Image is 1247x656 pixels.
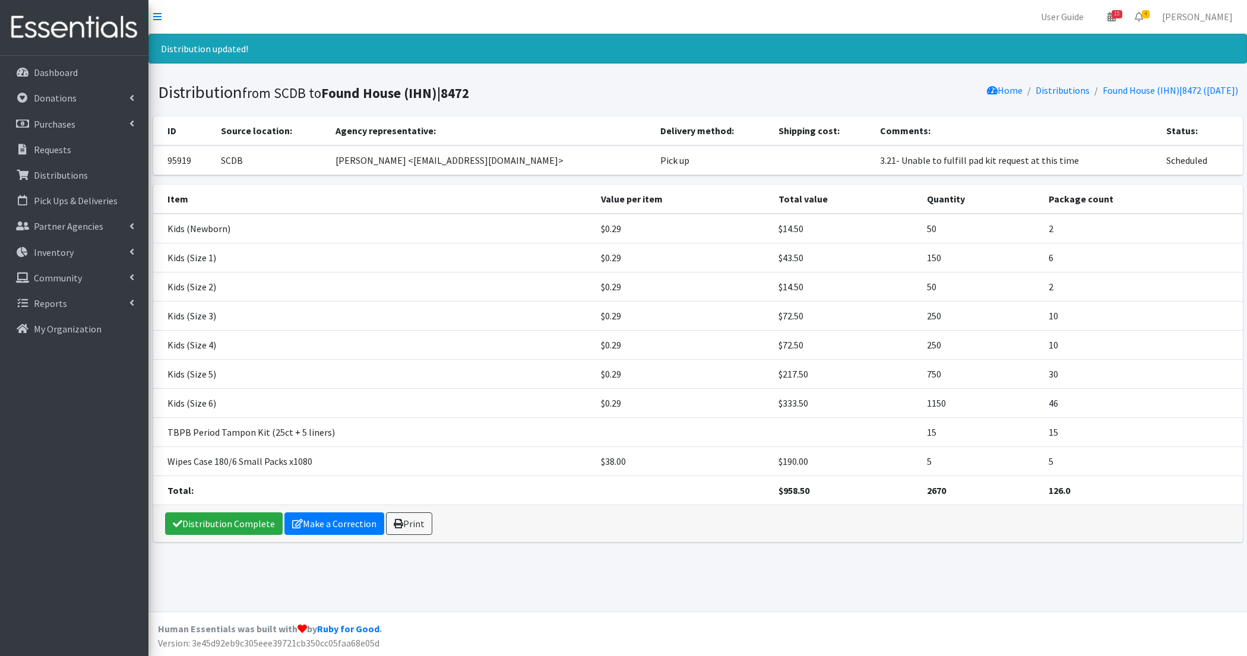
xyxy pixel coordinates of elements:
[165,512,283,535] a: Distribution Complete
[771,116,872,145] th: Shipping cost:
[594,388,771,417] td: $0.29
[34,297,67,309] p: Reports
[594,330,771,359] td: $0.29
[5,266,144,290] a: Community
[153,214,594,243] td: Kids (Newborn)
[653,116,771,145] th: Delivery method:
[153,301,594,330] td: Kids (Size 3)
[34,144,71,156] p: Requests
[153,417,594,446] td: TBPB Period Tampon Kit (25ct + 5 liners)
[1042,301,1243,330] td: 10
[158,82,694,103] h1: Distribution
[1159,116,1243,145] th: Status:
[920,301,1042,330] td: 250
[1098,5,1125,28] a: 15
[5,61,144,84] a: Dashboard
[167,484,194,496] strong: Total:
[920,272,1042,301] td: 50
[927,484,946,496] strong: 2670
[653,145,771,175] td: Pick up
[5,112,144,136] a: Purchases
[214,145,328,175] td: SCDB
[153,145,214,175] td: 95919
[771,388,920,417] td: $333.50
[771,214,920,243] td: $14.50
[1042,388,1243,417] td: 46
[1042,214,1243,243] td: 2
[594,446,771,476] td: $38.00
[5,291,144,315] a: Reports
[148,34,1247,64] div: Distribution updated!
[594,272,771,301] td: $0.29
[153,446,594,476] td: Wipes Case 180/6 Small Packs x1080
[242,84,469,102] small: from SCDB to
[153,243,594,272] td: Kids (Size 1)
[214,116,328,145] th: Source location:
[1042,417,1243,446] td: 15
[34,169,88,181] p: Distributions
[920,243,1042,272] td: 150
[594,185,771,214] th: Value per item
[1125,5,1153,28] a: 4
[1042,330,1243,359] td: 10
[5,86,144,110] a: Donations
[328,116,654,145] th: Agency representative:
[771,446,920,476] td: $190.00
[594,359,771,388] td: $0.29
[5,214,144,238] a: Partner Agencies
[34,272,82,284] p: Community
[5,163,144,187] a: Distributions
[34,92,77,104] p: Donations
[1031,5,1093,28] a: User Guide
[771,330,920,359] td: $72.50
[1112,10,1122,18] span: 15
[34,66,78,78] p: Dashboard
[920,417,1042,446] td: 15
[34,220,103,232] p: Partner Agencies
[153,330,594,359] td: Kids (Size 4)
[920,446,1042,476] td: 5
[1042,359,1243,388] td: 30
[34,246,74,258] p: Inventory
[920,185,1042,214] th: Quantity
[328,145,654,175] td: [PERSON_NAME] <[EMAIL_ADDRESS][DOMAIN_NAME]>
[158,637,379,649] span: Version: 3e45d92eb9c305eee39721cb350cc05faa68e05d
[5,138,144,161] a: Requests
[594,301,771,330] td: $0.29
[5,240,144,264] a: Inventory
[987,84,1023,96] a: Home
[1042,185,1243,214] th: Package count
[920,330,1042,359] td: 250
[873,145,1159,175] td: 3.21- Unable to fulfill pad kit request at this time
[158,623,382,635] strong: Human Essentials was built with by .
[1042,243,1243,272] td: 6
[321,84,469,102] b: Found House (IHN)|8472
[34,323,102,335] p: My Organization
[594,243,771,272] td: $0.29
[771,301,920,330] td: $72.50
[873,116,1159,145] th: Comments:
[771,243,920,272] td: $43.50
[771,359,920,388] td: $217.50
[153,185,594,214] th: Item
[317,623,379,635] a: Ruby for Good
[920,388,1042,417] td: 1150
[34,195,118,207] p: Pick Ups & Deliveries
[778,484,809,496] strong: $958.50
[1159,145,1243,175] td: Scheduled
[153,116,214,145] th: ID
[34,118,75,130] p: Purchases
[5,189,144,213] a: Pick Ups & Deliveries
[1049,484,1070,496] strong: 126.0
[1142,10,1150,18] span: 4
[1042,446,1243,476] td: 5
[386,512,432,535] a: Print
[920,214,1042,243] td: 50
[1042,272,1243,301] td: 2
[1103,84,1238,96] a: Found House (IHN)|8472 ([DATE])
[1153,5,1242,28] a: [PERSON_NAME]
[153,359,594,388] td: Kids (Size 5)
[153,272,594,301] td: Kids (Size 2)
[594,214,771,243] td: $0.29
[771,272,920,301] td: $14.50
